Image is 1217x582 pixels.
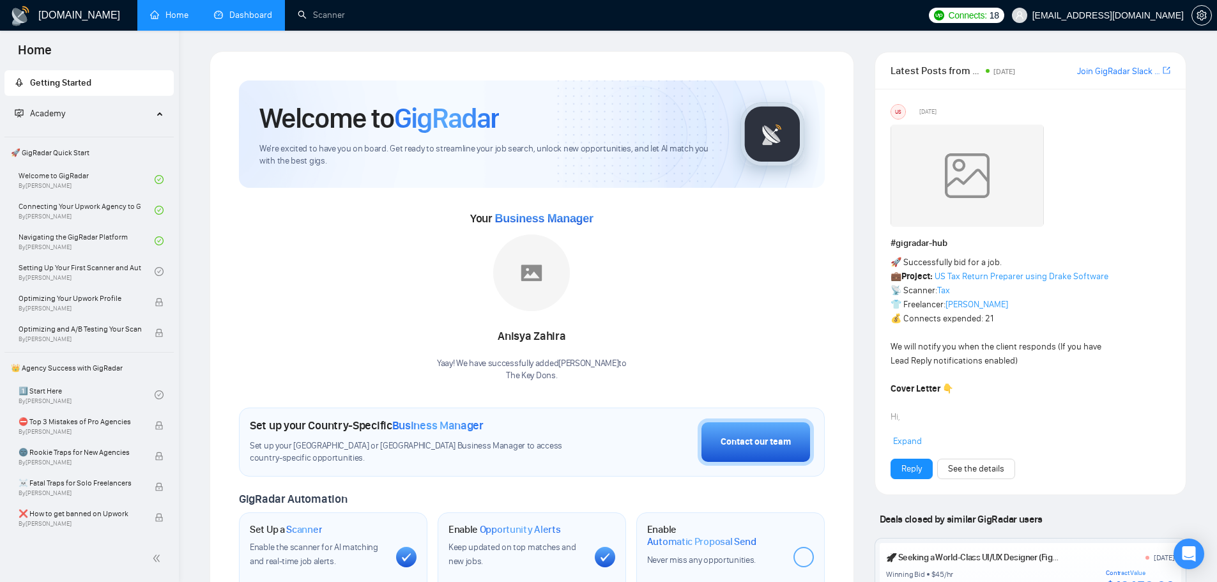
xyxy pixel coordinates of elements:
button: See the details [937,459,1015,479]
button: Reply [891,459,933,479]
span: We're excited to have you on board. Get ready to streamline your job search, unlock new opportuni... [259,143,720,167]
a: homeHome [150,10,188,20]
span: By [PERSON_NAME] [19,459,141,466]
a: Reply [901,462,922,476]
span: 👑 Agency Success with GigRadar [6,355,172,381]
span: Your [470,211,593,226]
img: placeholder.png [493,234,570,311]
div: Contract Value [1106,569,1174,577]
span: lock [155,328,164,337]
h1: Enable [448,523,561,536]
img: upwork-logo.png [934,10,944,20]
div: US [891,105,905,119]
span: Academy [15,108,65,119]
span: Connects: [948,8,986,22]
h1: Enable [647,523,783,548]
h1: Welcome to [259,101,499,135]
span: Deals closed by similar GigRadar users [875,508,1048,530]
span: By [PERSON_NAME] [19,489,141,497]
span: check-circle [155,175,164,184]
div: [DATE] [1154,553,1175,563]
p: The Key Dons . [437,370,627,382]
span: ❌ How to get banned on Upwork [19,507,141,520]
div: /hr [944,569,953,579]
img: logo [10,6,31,26]
a: searchScanner [298,10,345,20]
span: Enable the scanner for AI matching and real-time job alerts. [250,542,378,567]
span: 🌚 Rookie Traps for New Agencies [19,446,141,459]
a: dashboardDashboard [214,10,272,20]
span: lock [155,482,164,491]
div: Yaay! We have successfully added [PERSON_NAME] to [437,358,627,382]
span: double-left [152,552,165,565]
li: Getting Started [4,70,174,96]
span: Expand [893,436,922,447]
a: [PERSON_NAME] [945,299,1008,310]
span: Latest Posts from the GigRadar Community [891,63,982,79]
a: Navigating the GigRadar PlatformBy[PERSON_NAME] [19,227,155,255]
span: ⛔ Top 3 Mistakes of Pro Agencies [19,415,141,428]
span: Opportunity Alerts [480,523,561,536]
a: 1️⃣ Start HereBy[PERSON_NAME] [19,381,155,409]
span: By [PERSON_NAME] [19,335,141,343]
button: setting [1191,5,1212,26]
span: Business Manager [494,212,593,225]
img: weqQh+iSagEgQAAAABJRU5ErkJggg== [891,125,1044,227]
span: user [1015,11,1024,20]
span: GigRadar Automation [239,492,347,506]
span: Business Manager [392,418,484,433]
div: Anisya Zahira [437,326,627,348]
span: 🚀 GigRadar Quick Start [6,140,172,165]
span: [DATE] [993,67,1015,76]
span: lock [155,513,164,522]
span: Optimizing and A/B Testing Your Scanner for Better Results [19,323,141,335]
strong: Project: [901,271,933,282]
span: check-circle [155,236,164,245]
a: Welcome to GigRadarBy[PERSON_NAME] [19,165,155,194]
span: [DATE] [919,106,937,118]
a: 🚀 Seeking a World-Class UI/UX Designer (Figma Expert) for Ongoing Projects [886,552,1168,563]
span: Never miss any opportunities. [647,555,756,565]
span: export [1163,65,1170,75]
span: 18 [990,8,999,22]
h1: Set up your Country-Specific [250,418,484,433]
h1: # gigradar-hub [891,236,1170,250]
span: Optimizing Your Upwork Profile [19,292,141,305]
span: check-circle [155,206,164,215]
span: Scanner [286,523,322,536]
a: setting [1191,10,1212,20]
span: By [PERSON_NAME] [19,428,141,436]
span: check-circle [155,267,164,276]
span: Academy [30,108,65,119]
span: fund-projection-screen [15,109,24,118]
span: Set up your [GEOGRAPHIC_DATA] or [GEOGRAPHIC_DATA] Business Manager to access country-specific op... [250,440,588,464]
span: setting [1192,10,1211,20]
span: rocket [15,78,24,87]
span: By [PERSON_NAME] [19,520,141,528]
span: Getting Started [30,77,91,88]
span: lock [155,452,164,461]
span: GigRadar [394,101,499,135]
a: Setting Up Your First Scanner and Auto-BidderBy[PERSON_NAME] [19,257,155,286]
span: Keep updated on top matches and new jobs. [448,542,576,567]
span: lock [155,421,164,430]
button: Contact our team [698,418,814,466]
div: Contact our team [721,435,791,449]
strong: Cover Letter 👇 [891,383,953,394]
div: Open Intercom Messenger [1174,539,1204,569]
span: lock [155,298,164,307]
a: See the details [948,462,1004,476]
a: Tax [937,285,950,296]
img: gigradar-logo.png [740,102,804,166]
span: ☠️ Fatal Traps for Solo Freelancers [19,477,141,489]
div: $ [931,569,936,579]
a: export [1163,65,1170,77]
span: Automatic Proposal Send [647,535,756,548]
div: Winning Bid [886,569,924,579]
a: Connecting Your Upwork Agency to GigRadarBy[PERSON_NAME] [19,196,155,224]
a: Join GigRadar Slack Community [1077,65,1160,79]
a: US Tax Return Preparer using Drake Software [935,271,1108,282]
span: By [PERSON_NAME] [19,305,141,312]
span: check-circle [155,390,164,399]
span: Home [8,41,62,68]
